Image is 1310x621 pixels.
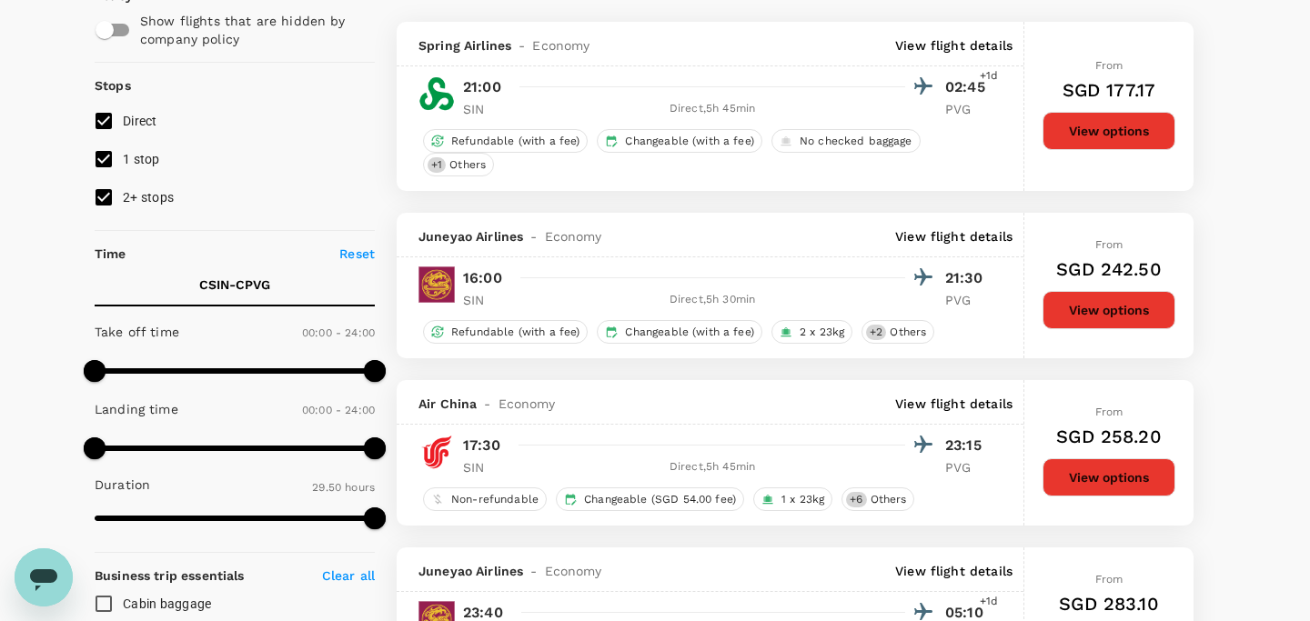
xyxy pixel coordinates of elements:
img: 9C [418,75,455,112]
span: From [1095,59,1124,72]
span: Refundable (with a fee) [444,134,587,149]
span: + 2 [866,325,886,340]
p: PVG [945,291,991,309]
span: 00:00 - 24:00 [302,326,375,339]
span: Economy [499,395,556,413]
div: Direct , 5h 30min [519,291,905,309]
span: From [1095,406,1124,418]
h6: SGD 177.17 [1063,75,1156,105]
span: - [523,562,544,580]
span: From [1095,238,1124,251]
span: +1d [980,67,998,85]
span: No checked baggage [792,134,920,149]
p: SIN [463,291,509,309]
span: Others [442,157,493,173]
p: Landing time [95,400,178,418]
p: Reset [339,245,375,263]
div: Changeable (SGD 54.00 fee) [556,487,744,511]
p: Clear all [322,566,375,585]
span: Direct [123,114,157,128]
span: 2+ stops [123,190,174,205]
span: Cabin baggage [123,596,211,611]
span: 00:00 - 24:00 [302,404,375,416]
span: + 1 [428,157,446,173]
span: Others [863,492,914,507]
div: Direct , 5h 45min [519,100,905,118]
span: 1 x 23kg [774,492,831,507]
p: Show flights that are hidden by company policy [140,12,362,48]
strong: Business trip essentials [95,568,245,583]
div: Direct , 5h 45min [519,458,905,476]
p: PVG [945,458,991,476]
div: +1Others [423,153,494,176]
div: Refundable (with a fee) [423,320,588,344]
img: CA [418,434,455,470]
div: Changeable (with a fee) [597,129,761,153]
button: View options [1043,291,1175,329]
span: Changeable (with a fee) [618,325,761,340]
strong: Stops [95,78,131,93]
p: 23:15 [945,435,991,456]
div: +6Others [841,487,914,511]
p: Time [95,245,126,263]
span: 2 x 23kg [792,325,851,340]
span: - [511,36,532,55]
span: Spring Airlines [418,36,511,55]
h6: SGD 258.20 [1056,422,1162,451]
span: 1 stop [123,152,160,166]
span: From [1095,573,1124,586]
div: Changeable (with a fee) [597,320,761,344]
div: Non-refundable [423,487,547,511]
p: View flight details [895,36,1013,55]
p: 17:30 [463,435,500,456]
p: View flight details [895,562,1013,580]
button: View options [1043,458,1175,496]
p: Duration [95,476,150,494]
h6: SGD 242.50 [1056,255,1162,284]
p: SIN [463,100,509,118]
p: View flight details [895,395,1013,413]
div: Refundable (with a fee) [423,129,588,153]
div: 1 x 23kg [753,487,832,511]
span: Economy [532,36,589,55]
span: +1d [980,593,998,611]
p: PVG [945,100,991,118]
span: Economy [545,227,602,245]
p: CSIN - CPVG [199,275,270,294]
span: Juneyao Airlines [418,227,523,245]
span: Non-refundable [444,492,546,507]
p: 21:00 [463,76,501,98]
span: Air China [418,395,477,413]
span: Refundable (with a fee) [444,325,587,340]
span: Changeable (SGD 54.00 fee) [577,492,743,507]
div: +2Others [862,320,934,344]
span: - [523,227,544,245]
iframe: Button to launch messaging window [15,548,73,606]
p: 21:30 [945,267,991,289]
span: Others [882,325,933,340]
div: 2 x 23kg [771,320,852,344]
span: Changeable (with a fee) [618,134,761,149]
span: - [477,395,498,413]
p: 02:45 [945,76,991,98]
p: SIN [463,458,509,476]
p: Take off time [95,323,179,341]
button: View options [1043,112,1175,150]
p: 16:00 [463,267,502,289]
span: Juneyao Airlines [418,562,523,580]
span: 29.50 hours [312,481,375,494]
p: View flight details [895,227,1013,245]
span: + 6 [846,492,866,507]
img: HO [418,266,455,303]
h6: SGD 283.10 [1059,589,1159,618]
div: No checked baggage [771,129,921,153]
span: Economy [545,562,602,580]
